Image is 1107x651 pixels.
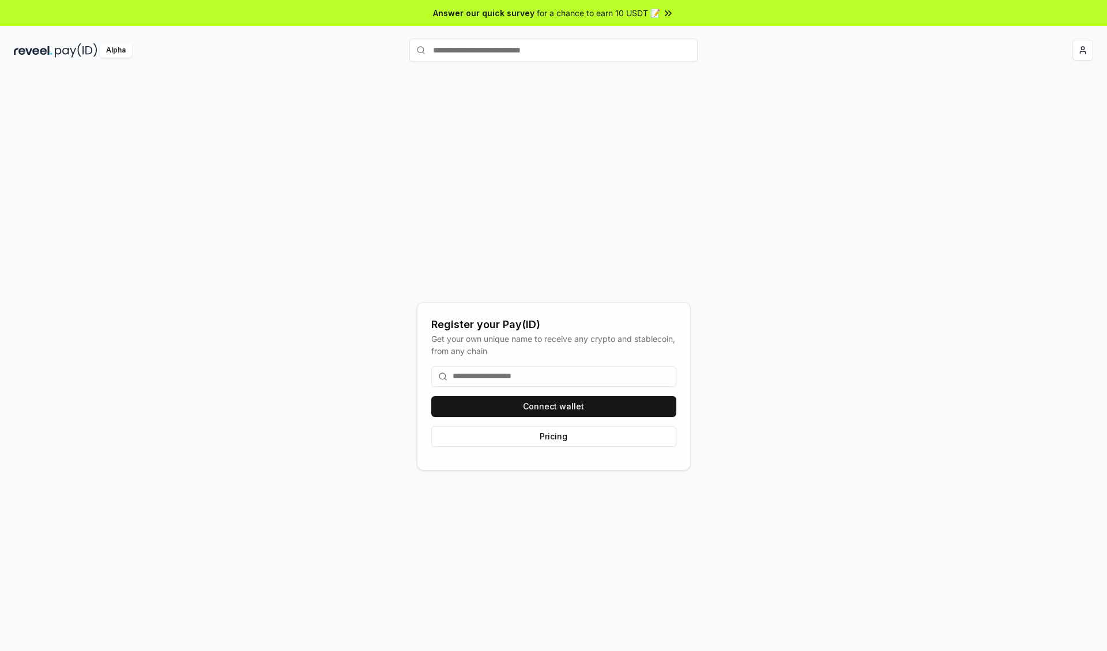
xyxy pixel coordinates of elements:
div: Get your own unique name to receive any crypto and stablecoin, from any chain [431,333,676,357]
button: Pricing [431,426,676,447]
div: Register your Pay(ID) [431,317,676,333]
img: reveel_dark [14,43,52,58]
span: for a chance to earn 10 USDT 📝 [537,7,660,19]
button: Connect wallet [431,396,676,417]
div: Alpha [100,43,132,58]
img: pay_id [55,43,97,58]
span: Answer our quick survey [433,7,534,19]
